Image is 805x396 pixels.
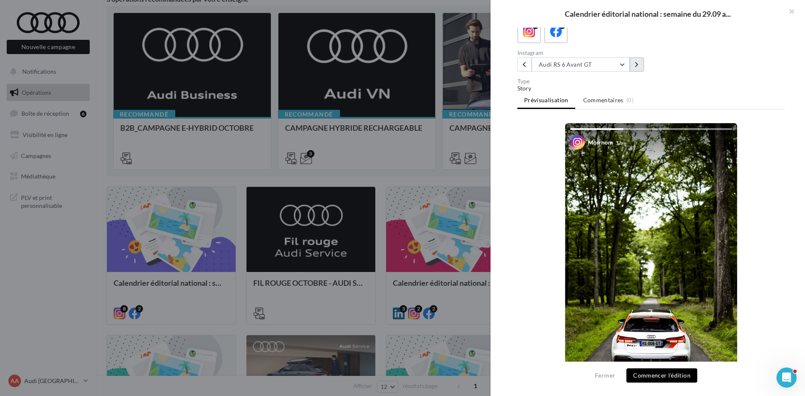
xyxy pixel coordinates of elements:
[588,138,613,147] div: Mon nom
[583,96,623,104] span: Commentaires
[626,97,634,104] span: (0)
[592,370,618,380] button: Fermer
[517,84,785,93] div: Story
[517,78,785,84] div: Type
[626,368,697,383] button: Commencer l'édition
[517,50,648,56] div: Instagram
[565,10,731,18] span: Calendrier éditorial national : semaine du 29.09 a...
[532,57,630,72] button: Audi RS 6 Avant GT
[616,139,623,146] div: 1 h
[776,368,797,388] iframe: Intercom live chat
